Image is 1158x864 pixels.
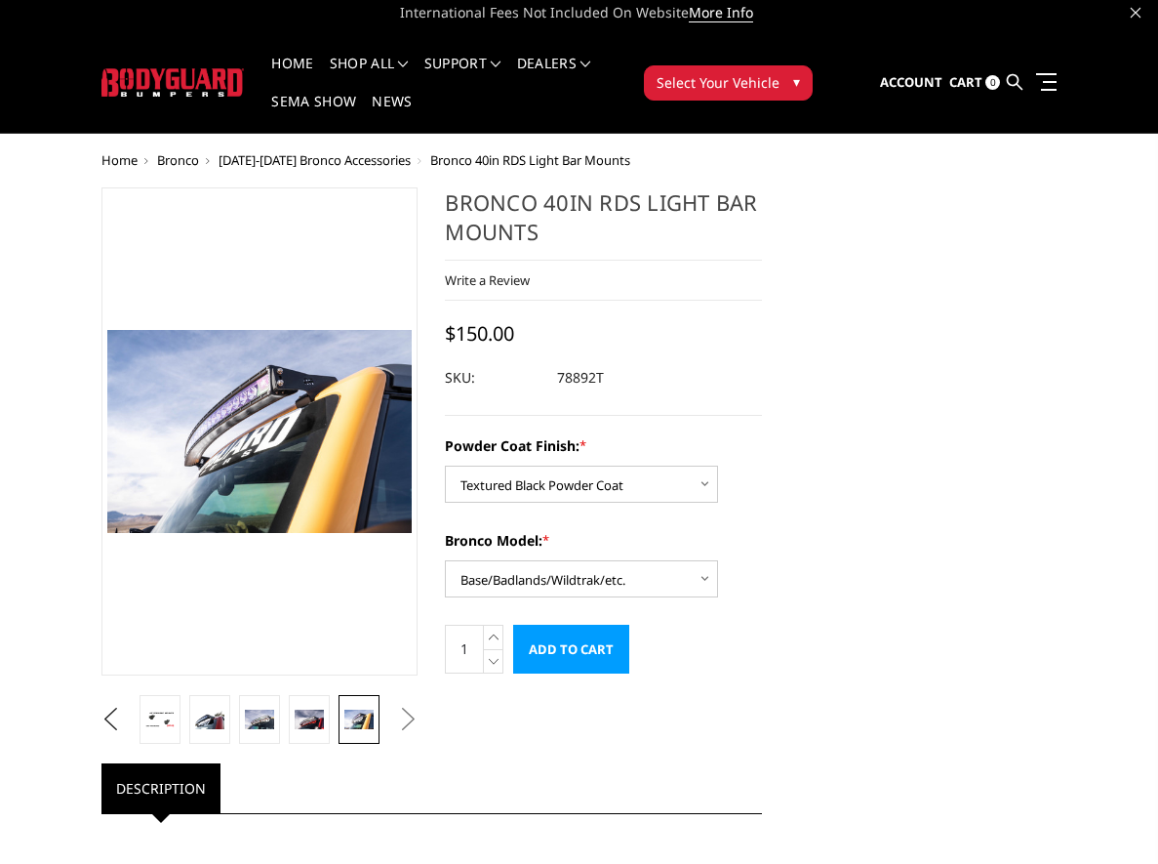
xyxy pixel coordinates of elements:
input: Add to Cart [513,625,629,674]
a: Bronco [157,151,199,169]
a: News [372,95,412,133]
a: Dealers [517,57,591,95]
a: Account [880,57,942,109]
span: Account [880,73,942,91]
dt: SKU: [445,360,542,395]
a: Cart 0 [949,57,1000,109]
button: Select Your Vehicle [644,65,813,101]
span: $150.00 [445,320,514,347]
img: Bronco 40in RDS Light Bar Mounts [344,710,373,728]
a: [DATE]-[DATE] Bronco Accessories [219,151,411,169]
dd: 78892T [557,360,604,395]
img: BODYGUARD BUMPERS [101,68,245,97]
a: Description [101,763,220,813]
img: Bronco 40in RDS Light Bar Mounts [245,710,273,728]
span: Select Your Vehicle [657,72,779,93]
a: SEMA Show [271,95,356,133]
span: 0 [985,75,1000,90]
span: ▾ [793,71,800,92]
button: Previous [97,705,126,734]
img: Bronco 40in RDS Light Bar Mounts [195,710,223,728]
a: Home [271,57,313,95]
a: shop all [330,57,409,95]
a: More Info [689,3,753,22]
img: Bronco 40in RDS Light Bar Mounts [295,710,323,728]
span: Cart [949,73,982,91]
h1: Bronco 40in RDS Light Bar Mounts [445,187,762,261]
button: Next [393,705,422,734]
span: Bronco 40in RDS Light Bar Mounts [430,151,630,169]
label: Powder Coat Finish: [445,435,762,456]
a: Support [424,57,501,95]
label: Bronco Model: [445,530,762,551]
a: Write a Review [445,271,530,289]
a: Bronco 40in RDS Light Bar Mounts [101,187,419,676]
a: Home [101,151,138,169]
